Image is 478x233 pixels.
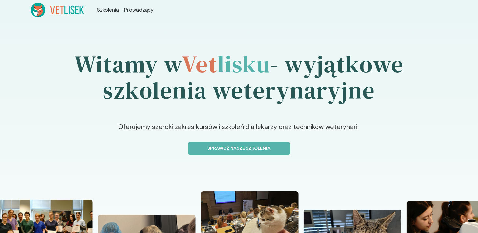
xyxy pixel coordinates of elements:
[124,6,154,14] a: Prowadzący
[188,142,290,155] button: Sprawdź nasze szkolenia
[97,6,119,14] a: Szkolenia
[182,48,217,80] span: Vet
[218,48,270,80] span: lisku
[31,33,447,122] h1: Witamy w - wyjątkowe szkolenia weterynaryjne
[194,145,284,152] p: Sprawdź nasze szkolenia
[80,122,399,142] p: Oferujemy szeroki zakres kursów i szkoleń dla lekarzy oraz techników weterynarii.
